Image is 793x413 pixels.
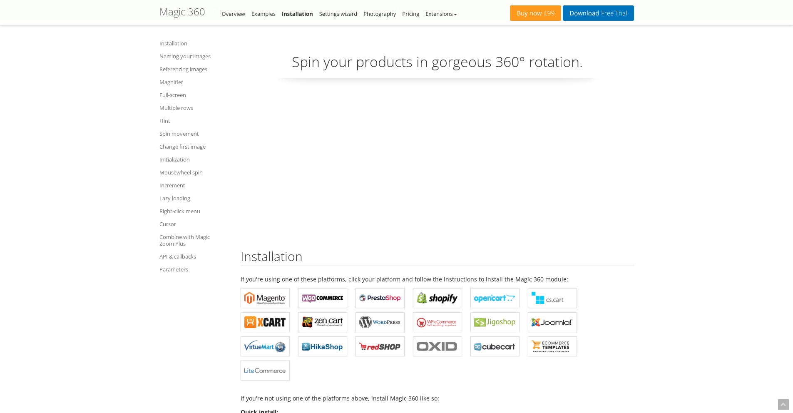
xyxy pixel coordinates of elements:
a: Magic 360 for LiteCommerce [241,361,290,381]
h1: Magic 360 [159,6,205,17]
b: Magic 360 for X-Cart [244,316,286,328]
b: Magic 360 for OpenCart [474,292,516,304]
a: Combine with Magic Zoom Plus [159,232,230,249]
a: Magic 360 for HikaShop [298,336,347,356]
a: Magic 360 for ecommerce Templates [528,336,577,356]
a: DownloadFree Trial [563,5,634,21]
a: Parameters [159,264,230,274]
a: Lazy loading [159,193,230,203]
a: Photography [363,10,396,17]
b: Magic 360 for Joomla [532,316,573,328]
b: Magic 360 for LiteCommerce [244,364,286,377]
a: Overview [222,10,245,17]
b: Magic 360 for Zen Cart [302,316,343,328]
a: Spin movement [159,129,230,139]
a: Naming your images [159,51,230,61]
a: Magic 360 for OpenCart [470,288,520,308]
a: Magic 360 for Jigoshop [470,312,520,332]
a: Magic 360 for Joomla [528,312,577,332]
a: Cursor [159,219,230,229]
a: Magic 360 for VirtueMart [241,336,290,356]
a: Examples [251,10,276,17]
a: Settings wizard [319,10,358,17]
a: Magic 360 for OXID [413,336,462,356]
b: Magic 360 for WP e-Commerce [417,316,458,328]
b: Magic 360 for CubeCart [474,340,516,353]
a: Right-click menu [159,206,230,216]
p: Spin your products in gorgeous 360° rotation. [241,52,634,78]
a: Initialization [159,154,230,164]
a: Extensions [425,10,457,17]
p: If you're not using one of the platforms above, install Magic 360 like so: [241,393,634,403]
a: Magic 360 for X-Cart [241,312,290,332]
b: Magic 360 for ecommerce Templates [532,340,573,353]
b: Magic 360 for CS-Cart [532,292,573,304]
a: API & callbacks [159,251,230,261]
b: Magic 360 for Jigoshop [474,316,516,328]
a: Installation [159,38,230,48]
b: Magic 360 for WooCommerce [302,292,343,304]
a: Magic 360 for WooCommerce [298,288,347,308]
h2: Installation [241,249,634,266]
a: Installation [282,10,313,17]
b: Magic 360 for PrestaShop [359,292,401,304]
a: Hint [159,116,230,126]
b: Magic 360 for WordPress [359,316,401,328]
a: Multiple rows [159,103,230,113]
a: Magic 360 for CS-Cart [528,288,577,308]
a: Magic 360 for PrestaShop [355,288,405,308]
a: Referencing images [159,64,230,74]
a: Magic 360 for WordPress [355,312,405,332]
p: If you're using one of these platforms, click your platform and follow the instructions to instal... [241,274,634,284]
b: Magic 360 for HikaShop [302,340,343,353]
b: Magic 360 for Shopify [417,292,458,304]
a: Mousewheel spin [159,167,230,177]
a: Magic 360 for Shopify [413,288,462,308]
a: Increment [159,180,230,190]
b: Magic 360 for Magento [244,292,286,304]
span: £99 [542,10,555,17]
a: Magic 360 for redSHOP [355,336,405,356]
a: Buy now£99 [510,5,561,21]
b: Magic 360 for OXID [417,340,458,353]
a: Magic 360 for CubeCart [470,336,520,356]
b: Magic 360 for VirtueMart [244,340,286,353]
a: Magic 360 for WP e-Commerce [413,312,462,332]
a: Magic 360 for Magento [241,288,290,308]
a: Change first image [159,142,230,152]
a: Magic 360 for Zen Cart [298,312,347,332]
a: Pricing [402,10,419,17]
a: Full-screen [159,90,230,100]
a: Magnifier [159,77,230,87]
span: Free Trial [599,10,627,17]
b: Magic 360 for redSHOP [359,340,401,353]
